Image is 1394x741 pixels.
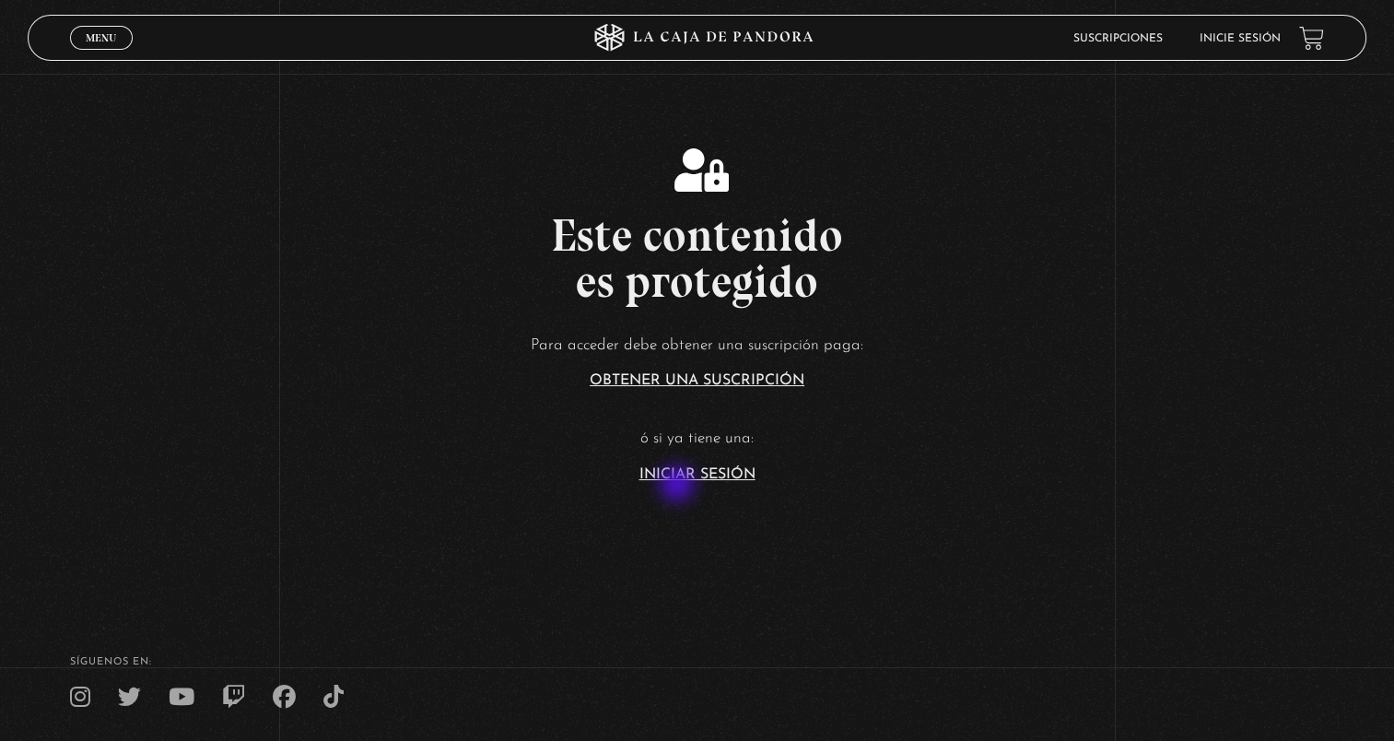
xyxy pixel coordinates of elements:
[639,467,756,482] a: Iniciar Sesión
[1200,33,1281,44] a: Inicie sesión
[1299,26,1324,51] a: View your shopping cart
[70,657,1325,667] h4: SÍguenos en:
[590,373,804,388] a: Obtener una suscripción
[1073,33,1163,44] a: Suscripciones
[79,48,123,61] span: Cerrar
[86,32,116,43] span: Menu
